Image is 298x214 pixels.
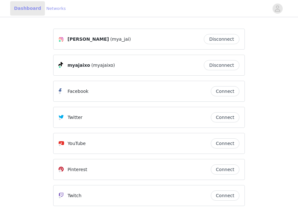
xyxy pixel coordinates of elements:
button: Connect [211,112,239,122]
div: avatar [274,3,280,14]
span: [PERSON_NAME] [67,36,109,43]
button: Disconnect [204,60,239,70]
button: Disconnect [204,34,239,44]
button: Connect [211,164,239,175]
span: (mya_jai) [110,36,131,43]
button: Connect [211,190,239,201]
span: (myajaixo) [91,62,115,69]
a: Dashboard [10,1,45,16]
p: Twitch [67,192,82,199]
p: Twitter [67,114,82,121]
button: Connect [211,138,239,148]
img: Instagram Icon [59,37,64,42]
p: Pinterest [67,166,87,173]
a: Networks [46,5,66,12]
span: myajaixo [67,62,90,69]
button: Connect [211,86,239,96]
p: YouTube [67,140,86,147]
p: Facebook [67,88,89,95]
